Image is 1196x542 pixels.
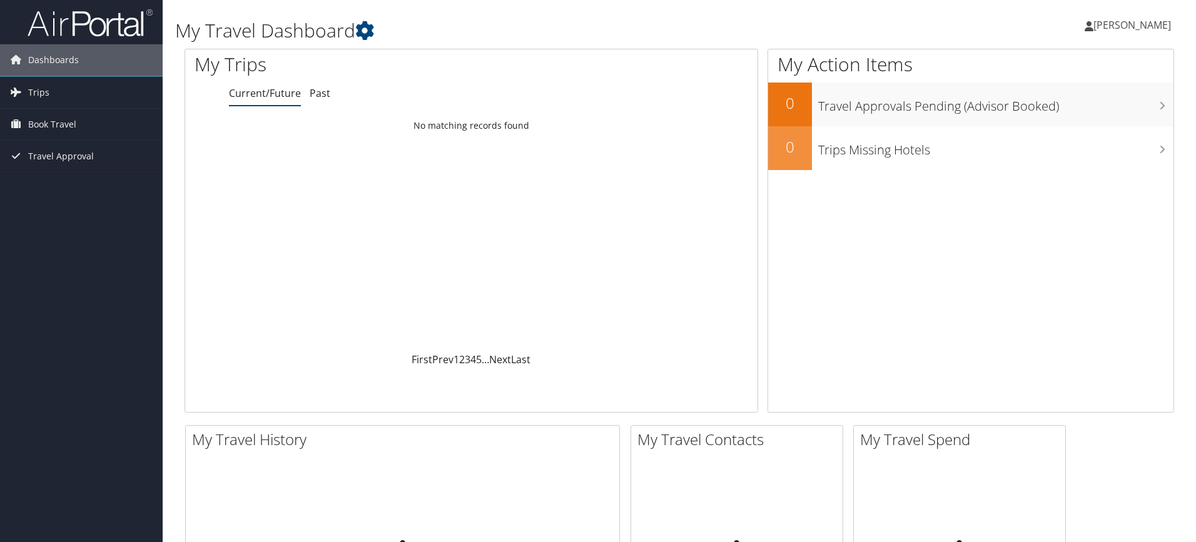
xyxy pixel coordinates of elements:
[637,429,843,450] h2: My Travel Contacts
[195,51,510,78] h1: My Trips
[28,44,79,76] span: Dashboards
[818,91,1173,115] h3: Travel Approvals Pending (Advisor Booked)
[470,353,476,366] a: 4
[476,353,482,366] a: 5
[482,353,489,366] span: …
[28,141,94,172] span: Travel Approval
[768,126,1173,170] a: 0Trips Missing Hotels
[768,136,812,158] h2: 0
[459,353,465,366] a: 2
[818,135,1173,159] h3: Trips Missing Hotels
[432,353,454,366] a: Prev
[768,83,1173,126] a: 0Travel Approvals Pending (Advisor Booked)
[465,353,470,366] a: 3
[28,77,49,108] span: Trips
[1093,18,1171,32] span: [PERSON_NAME]
[489,353,511,366] a: Next
[28,8,153,38] img: airportal-logo.png
[768,93,812,114] h2: 0
[454,353,459,366] a: 1
[1085,6,1183,44] a: [PERSON_NAME]
[229,86,301,100] a: Current/Future
[28,109,76,140] span: Book Travel
[192,429,619,450] h2: My Travel History
[511,353,530,366] a: Last
[185,114,758,137] td: No matching records found
[175,18,848,44] h1: My Travel Dashboard
[768,51,1173,78] h1: My Action Items
[860,429,1065,450] h2: My Travel Spend
[310,86,330,100] a: Past
[412,353,432,366] a: First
